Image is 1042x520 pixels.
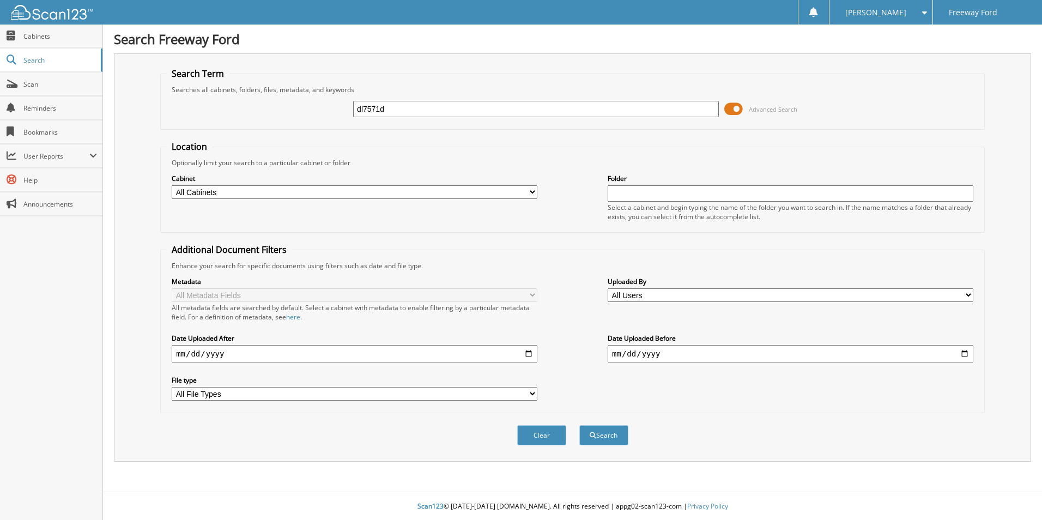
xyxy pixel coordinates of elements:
[23,128,97,137] span: Bookmarks
[172,345,537,362] input: start
[23,56,95,65] span: Search
[166,158,979,167] div: Optionally limit your search to a particular cabinet or folder
[166,244,292,256] legend: Additional Document Filters
[23,104,97,113] span: Reminders
[608,334,973,343] label: Date Uploaded Before
[114,30,1031,48] h1: Search Freeway Ford
[11,5,93,20] img: scan123-logo-white.svg
[166,68,229,80] legend: Search Term
[417,501,444,511] span: Scan123
[23,152,89,161] span: User Reports
[23,176,97,185] span: Help
[845,9,906,16] span: [PERSON_NAME]
[103,493,1042,520] div: © [DATE]-[DATE] [DOMAIN_NAME]. All rights reserved | appg02-scan123-com |
[23,80,97,89] span: Scan
[687,501,728,511] a: Privacy Policy
[172,334,537,343] label: Date Uploaded After
[172,277,537,286] label: Metadata
[172,303,537,322] div: All metadata fields are searched by default. Select a cabinet with metadata to enable filtering b...
[517,425,566,445] button: Clear
[286,312,300,322] a: here
[749,105,797,113] span: Advanced Search
[166,85,979,94] div: Searches all cabinets, folders, files, metadata, and keywords
[608,203,973,221] div: Select a cabinet and begin typing the name of the folder you want to search in. If the name match...
[579,425,628,445] button: Search
[949,9,997,16] span: Freeway Ford
[23,199,97,209] span: Announcements
[608,277,973,286] label: Uploaded By
[172,174,537,183] label: Cabinet
[166,141,213,153] legend: Location
[988,468,1042,520] iframe: Chat Widget
[608,345,973,362] input: end
[172,376,537,385] label: File type
[23,32,97,41] span: Cabinets
[608,174,973,183] label: Folder
[166,261,979,270] div: Enhance your search for specific documents using filters such as date and file type.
